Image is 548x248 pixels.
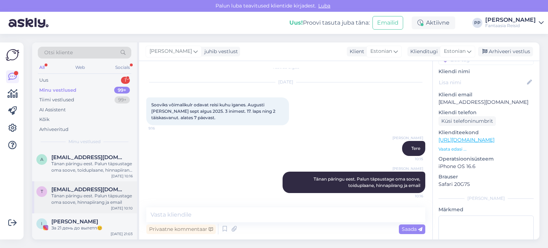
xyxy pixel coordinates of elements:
[38,63,46,72] div: All
[39,96,74,103] div: Tiimi vestlused
[39,116,50,123] div: Kõik
[39,106,66,113] div: AI Assistent
[51,193,133,206] div: Tänan päringu eest. Palun täpsustage oma soove, hinnapiirang ja email
[438,206,534,213] p: Märkmed
[472,18,482,28] div: PP
[438,173,534,181] p: Brauser
[289,19,303,26] b: Uus!
[407,48,438,55] div: Klienditugi
[392,166,423,171] span: [PERSON_NAME]
[74,63,86,72] div: Web
[114,87,130,94] div: 99+
[51,186,126,193] span: tatrikmihkel@gmail.com
[438,91,534,98] p: Kliendi email
[51,161,133,173] div: Tänan päringu eest. Palun täpsustage oma soove, toiduplaane, hinnapiirang ja email
[485,17,536,23] div: [PERSON_NAME]
[44,49,73,56] span: Otsi kliente
[40,157,44,162] span: a
[438,98,534,106] p: [EMAIL_ADDRESS][DOMAIN_NAME]
[439,79,526,86] input: Lisa nimi
[438,163,534,170] p: iPhone OS 16.6
[396,156,423,162] span: 10:15
[438,146,534,152] p: Vaata edasi ...
[39,126,68,133] div: Arhiveeritud
[370,47,392,55] span: Estonian
[411,146,420,151] span: Tere
[39,87,76,94] div: Minu vestlused
[438,195,534,202] div: [PERSON_NAME]
[111,173,133,179] div: [DATE] 10:16
[115,96,130,103] div: 99+
[372,16,403,30] button: Emailid
[438,181,534,188] p: Safari 20G75
[6,48,19,62] img: Askly Logo
[402,226,422,232] span: Saada
[347,48,364,55] div: Klient
[314,176,421,188] span: Tänan päringu eest. Palun täpsustage oma soove, toiduplaane, hinnapiirang ja email
[146,79,425,85] div: [DATE]
[438,68,534,75] p: Kliendi nimi
[151,102,276,120] span: Sooviks võimalikulr odavat reisi kuhu iganes. Augusti [PERSON_NAME] sept algus 2025. 3 inimest. 1...
[392,135,423,141] span: [PERSON_NAME]
[202,48,238,55] div: juhib vestlust
[485,17,544,29] a: [PERSON_NAME]Fantaasia Reisid
[438,137,494,143] a: [URL][DOMAIN_NAME]
[51,218,98,225] span: Irina Popova
[438,129,534,136] p: Klienditeekond
[121,77,130,84] div: 1
[68,138,101,145] span: Minu vestlused
[41,221,42,226] span: I
[148,126,175,131] span: 9:16
[146,224,216,234] div: Privaatne kommentaar
[41,189,43,194] span: t
[485,23,536,29] div: Fantaasia Reisid
[111,206,133,211] div: [DATE] 10:10
[114,63,131,72] div: Socials
[149,47,192,55] span: [PERSON_NAME]
[39,77,48,84] div: Uus
[396,193,423,199] span: 10:16
[438,116,496,126] div: Küsi telefoninumbrit
[111,231,133,237] div: [DATE] 21:03
[438,109,534,116] p: Kliendi telefon
[444,47,466,55] span: Estonian
[289,19,370,27] div: Proovi tasuta juba täna:
[412,16,455,29] div: Aktiivne
[438,155,534,163] p: Operatsioonisüsteem
[51,154,126,161] span: ainiki.ainiki@gmail.com
[478,47,533,56] div: Arhiveeri vestlus
[316,2,333,9] span: Luba
[51,225,133,231] div: За 21 день до вылетп😊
